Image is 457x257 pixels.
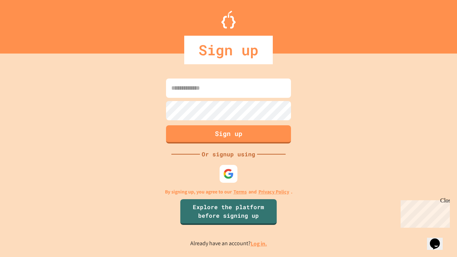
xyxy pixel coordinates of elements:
[180,199,277,225] a: Explore the platform before signing up
[165,188,292,196] p: By signing up, you agree to our and .
[427,228,450,250] iframe: chat widget
[258,188,289,196] a: Privacy Policy
[398,197,450,228] iframe: chat widget
[251,240,267,247] a: Log in.
[233,188,247,196] a: Terms
[184,36,273,64] div: Sign up
[200,150,257,158] div: Or signup using
[166,125,291,143] button: Sign up
[190,239,267,248] p: Already have an account?
[221,11,236,29] img: Logo.svg
[3,3,49,45] div: Chat with us now!Close
[223,168,234,179] img: google-icon.svg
